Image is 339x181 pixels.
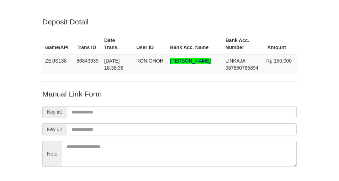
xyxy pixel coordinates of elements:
th: Trans ID [74,34,101,54]
p: Deposit Detail [42,17,297,27]
td: 86843939 [74,54,101,74]
th: Game/API [42,34,74,54]
th: Amount [263,34,297,54]
span: Rp 150,000 [266,58,292,64]
th: Bank Acc. Number [222,34,263,54]
td: ZEUS138 [42,54,74,74]
th: Date Trans. [101,34,133,54]
span: Nama rekening >18 huruf, harap diedit [170,58,211,64]
th: Bank Acc. Name [167,34,223,54]
span: Key #2 [42,123,67,135]
th: User ID [133,34,167,54]
span: Note [42,141,62,167]
span: Key #1 [42,106,67,118]
span: Copy 087850785894 to clipboard [225,65,258,71]
p: Manual Link Form [42,89,297,99]
span: [DATE] 18:38:38 [104,58,124,71]
span: LINKAJA [225,58,245,64]
span: RONIOHOH [136,58,163,64]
